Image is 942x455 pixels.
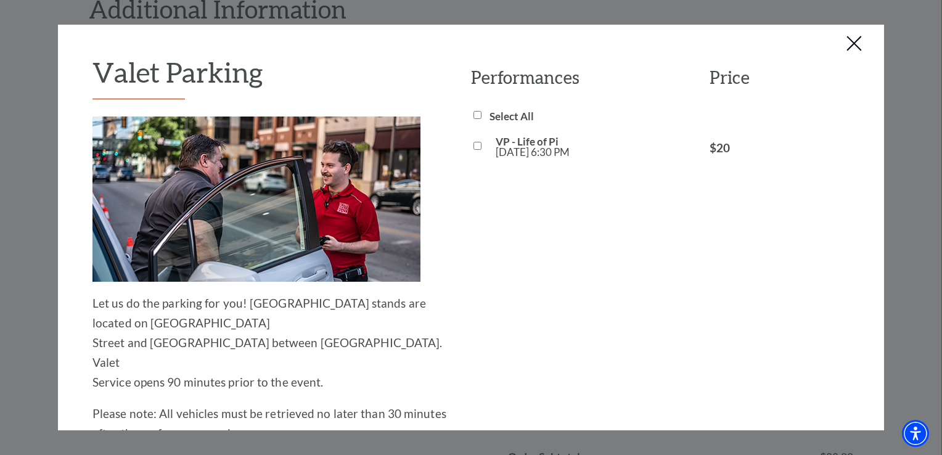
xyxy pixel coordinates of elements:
p: Let us do the parking for you! [GEOGRAPHIC_DATA] stands are located on [GEOGRAPHIC_DATA] Street a... [92,293,450,392]
h2: Valet Parking [92,55,422,99]
input: Select All [473,111,481,119]
img: Let us do the parking for you! Valet stands are located on Calhoun [92,117,420,282]
label: Select All [489,111,534,121]
div: $20 [710,142,850,154]
p: Please note: All vehicles must be retrieved no later than 30 minutes after the performance ends. [92,404,450,443]
input: VP - Life of Pi Sun, Sep 28 6:30 PM [473,142,481,150]
h3: Price [710,65,850,89]
label: VP - Life of Pi [496,135,703,157]
button: Close this dialog window [845,35,864,54]
h3: Performances [471,65,685,89]
span: [DATE] 6:30 PM [496,147,703,157]
div: Accessibility Menu [902,420,929,447]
